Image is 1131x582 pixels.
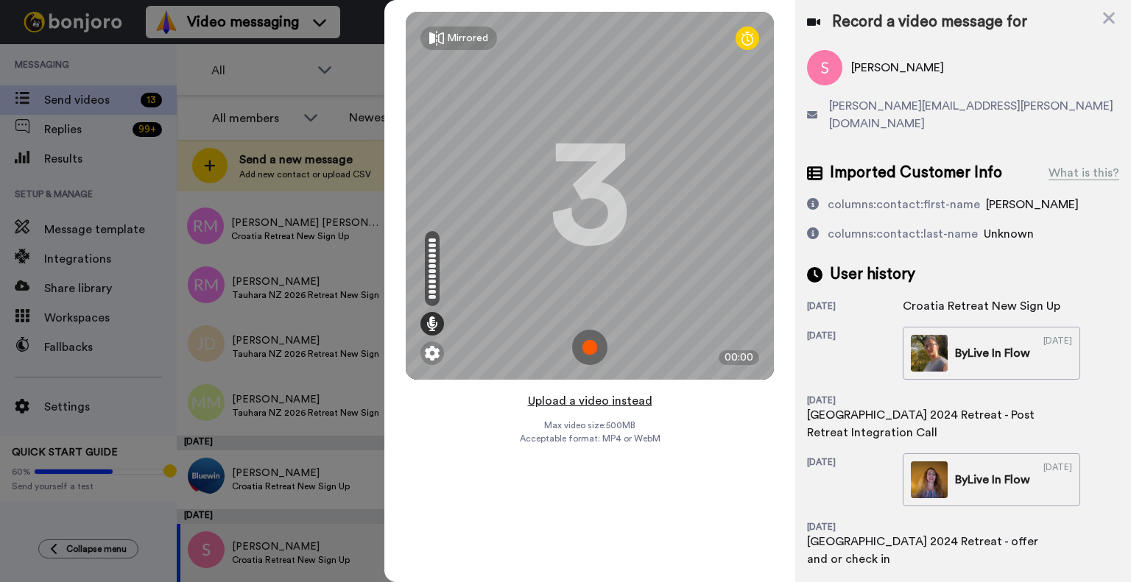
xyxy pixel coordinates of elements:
[719,350,759,365] div: 00:00
[807,330,903,380] div: [DATE]
[911,461,948,498] img: 4addd4c1-d884-46ee-9ca4-6144d2028672-thumb.jpg
[549,141,630,251] div: 3
[903,327,1080,380] a: ByLive In Flow[DATE]
[955,344,1030,362] div: By Live In Flow
[828,196,980,213] div: columns:contact:first-name
[572,330,607,365] img: ic_record_start.svg
[425,346,440,361] img: ic_gear.svg
[807,533,1043,568] div: [GEOGRAPHIC_DATA] 2024 Retreat - offer and or check in
[1049,164,1119,182] div: What is this?
[955,471,1030,489] div: By Live In Flow
[520,433,660,444] span: Acceptable format: MP4 or WebM
[984,228,1034,240] span: Unknown
[911,335,948,372] img: b8806d80-1611-44ea-abcf-c78819348fc2-thumb.jpg
[830,263,915,285] span: User history
[807,406,1043,441] div: [GEOGRAPHIC_DATA] 2024 Retreat - Post Retreat Integration Call
[1043,335,1072,372] div: [DATE]
[1043,461,1072,498] div: [DATE]
[903,453,1080,506] a: ByLive In Flow[DATE]
[903,297,1060,315] div: Croatia Retreat New Sign Up
[807,456,903,506] div: [DATE]
[830,162,1002,184] span: Imported Customer Info
[807,394,903,406] div: [DATE]
[524,391,657,411] button: Upload a video instead
[807,521,903,533] div: [DATE]
[544,419,635,431] span: Max video size: 500 MB
[828,225,978,243] div: columns:contact:last-name
[807,300,903,315] div: [DATE]
[829,97,1119,132] span: [PERSON_NAME][EMAIL_ADDRESS][PERSON_NAME][DOMAIN_NAME]
[986,199,1079,210] span: [PERSON_NAME]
